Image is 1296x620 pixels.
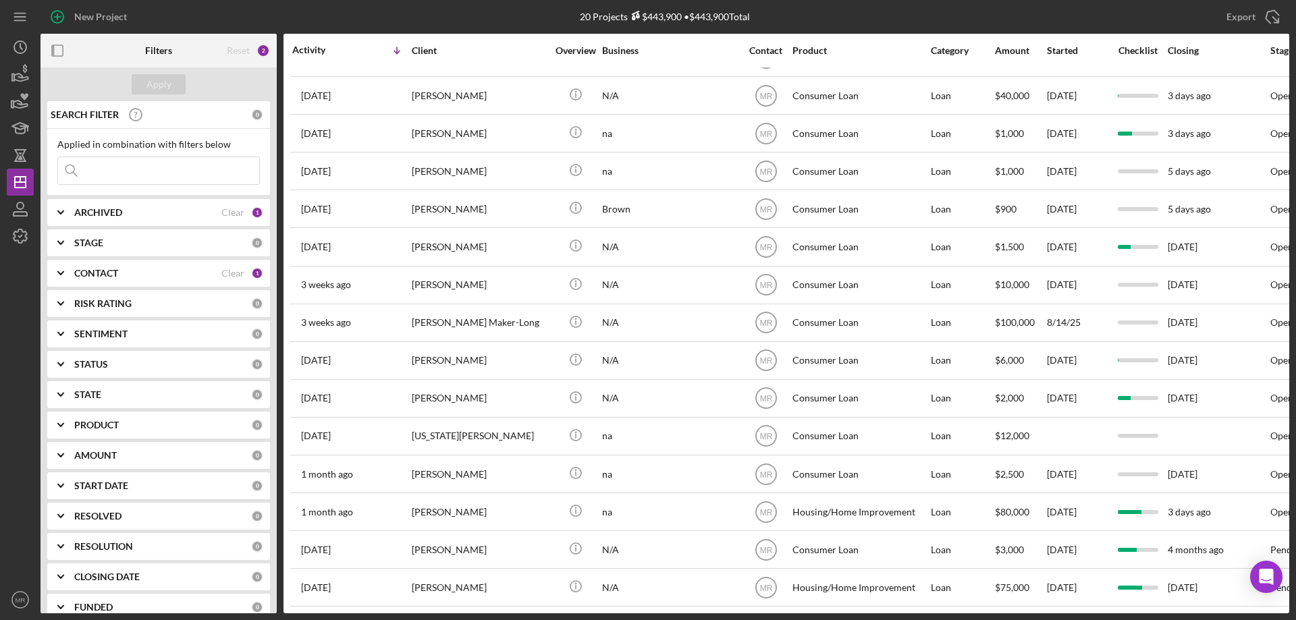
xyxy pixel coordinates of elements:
b: STATUS [74,359,108,370]
div: [PERSON_NAME] Maker-Long [412,305,547,341]
div: Loan [931,305,994,341]
text: MR [759,318,772,328]
div: Consumer Loan [792,456,927,492]
div: Consumer Loan [792,78,927,113]
b: AMOUNT [74,450,117,461]
div: 1 [251,267,263,279]
button: MR [7,586,34,613]
span: $80,000 [995,506,1029,517]
div: na [602,115,737,151]
div: Contact [740,45,791,56]
div: [US_STATE][PERSON_NAME] [412,418,547,454]
div: N/A [602,569,737,605]
b: ARCHIVED [74,207,122,218]
div: na [602,456,737,492]
div: N/A [602,229,737,264]
time: 2025-08-08 12:51 [301,355,331,366]
div: 0 [251,510,263,522]
time: [DATE] [1168,316,1197,328]
div: Loan [931,78,994,113]
time: 3 days ago [1168,128,1211,139]
text: MR [759,129,772,138]
div: [DATE] [1047,456,1108,492]
b: RISK RATING [74,298,132,309]
b: RESOLVED [74,511,122,522]
div: [PERSON_NAME] [412,191,547,227]
div: 0 [251,540,263,553]
div: Loan [931,115,994,151]
div: Loan [931,418,994,454]
text: MR [759,507,772,517]
b: RESOLUTION [74,541,133,552]
time: 2025-08-05 16:53 [301,430,331,441]
text: MR [759,243,772,252]
div: 0 [251,328,263,340]
div: 0 [251,449,263,461]
div: 0 [251,389,263,401]
button: New Project [40,3,140,30]
div: 20 Projects • $443,900 Total [580,11,750,22]
div: [PERSON_NAME] [412,343,547,378]
time: [DATE] [1168,241,1197,252]
div: [PERSON_NAME] [412,456,547,492]
div: N/A [602,532,737,567]
span: $900 [995,203,1017,215]
span: $75,000 [995,582,1029,593]
div: [PERSON_NAME] [412,569,547,605]
span: $6,000 [995,354,1024,366]
text: MR [759,204,772,214]
div: Consumer Loan [792,418,927,454]
time: 2025-08-19 08:29 [301,204,331,215]
div: N/A [602,343,737,378]
div: N/A [602,78,737,113]
div: Product [792,45,927,56]
time: 2025-07-30 17:37 [301,507,353,517]
div: [DATE] [1047,267,1108,303]
div: Loan [931,153,994,189]
div: Loan [931,267,994,303]
button: Export [1213,3,1289,30]
text: MR [16,596,26,604]
div: Consumer Loan [792,532,927,567]
div: Loan [931,456,994,492]
span: $2,000 [995,392,1024,403]
div: Loan [931,381,994,416]
text: MR [759,91,772,101]
div: na [602,494,737,530]
b: Filters [145,45,172,56]
div: Category [931,45,994,56]
time: 3 days ago [1168,506,1211,517]
div: Loan [931,343,994,378]
div: Apply [146,74,171,94]
b: STATE [74,389,101,400]
div: Housing/Home Improvement [792,494,927,530]
div: Loan [931,569,994,605]
b: STAGE [74,237,103,248]
div: $443,900 [628,11,682,22]
div: Business [602,45,737,56]
div: 0 [251,419,263,431]
div: Consumer Loan [792,381,927,416]
div: [DATE] [1047,532,1108,567]
div: Consumer Loan [792,305,927,341]
div: Applied in combination with filters below [57,139,260,150]
time: [DATE] [1168,279,1197,290]
div: [DATE] [1047,569,1108,605]
div: Loan [931,532,994,567]
div: Housing/Home Improvement [792,569,927,605]
time: 2025-08-07 15:01 [301,393,331,403]
span: $3,000 [995,544,1024,555]
div: 0 [251,601,263,613]
div: 1 [251,206,263,219]
div: Consumer Loan [792,115,927,151]
div: [PERSON_NAME] [412,267,547,303]
div: 0 [251,237,263,249]
text: MR [759,432,772,441]
div: [DATE] [1047,153,1108,189]
div: Closing [1168,45,1269,56]
div: Consumer Loan [792,229,927,264]
div: 0 [251,480,263,492]
div: [PERSON_NAME] [412,229,547,264]
div: 0 [251,358,263,370]
div: Export [1226,3,1255,30]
